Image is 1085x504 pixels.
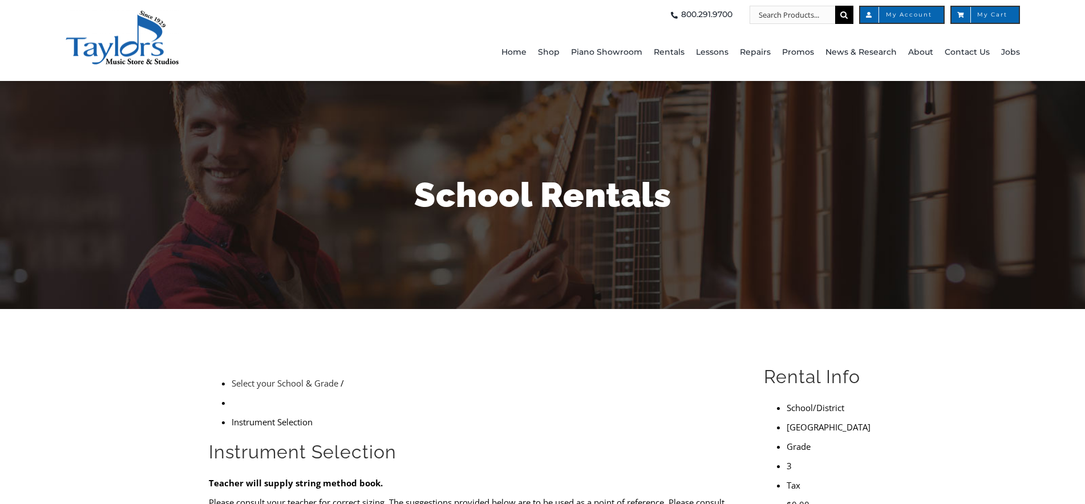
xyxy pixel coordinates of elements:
[209,440,738,464] h2: Instrument Selection
[787,456,876,475] li: 3
[740,24,771,81] a: Repairs
[209,171,876,219] h1: School Rentals
[825,24,897,81] a: News & Research
[782,24,814,81] a: Promos
[696,43,728,62] span: Lessons
[764,365,876,389] h2: Rental Info
[313,24,1020,81] nav: Main Menu
[787,475,876,495] li: Tax
[571,43,642,62] span: Piano Showroom
[787,398,876,417] li: School/District
[501,43,527,62] span: Home
[341,377,344,389] span: /
[232,412,738,432] li: Instrument Selection
[571,24,642,81] a: Piano Showroom
[313,6,1020,24] nav: Top Right
[1001,43,1020,62] span: Jobs
[950,6,1020,24] a: My Cart
[667,6,732,24] a: 800.291.9700
[908,43,933,62] span: About
[538,24,560,81] a: Shop
[232,377,338,389] a: Select your School & Grade
[654,43,685,62] span: Rentals
[859,6,945,24] a: My Account
[740,43,771,62] span: Repairs
[835,6,853,24] input: Search
[654,24,685,81] a: Rentals
[787,417,876,437] li: [GEOGRAPHIC_DATA]
[945,43,990,62] span: Contact Us
[908,24,933,81] a: About
[782,43,814,62] span: Promos
[209,477,383,489] strong: Teacher will supply string method book.
[681,6,732,24] span: 800.291.9700
[65,9,179,20] a: taylors-music-store-west-chester
[538,43,560,62] span: Shop
[963,12,1007,18] span: My Cart
[872,12,932,18] span: My Account
[787,437,876,456] li: Grade
[825,43,897,62] span: News & Research
[1001,24,1020,81] a: Jobs
[945,24,990,81] a: Contact Us
[501,24,527,81] a: Home
[750,6,835,24] input: Search Products...
[696,24,728,81] a: Lessons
